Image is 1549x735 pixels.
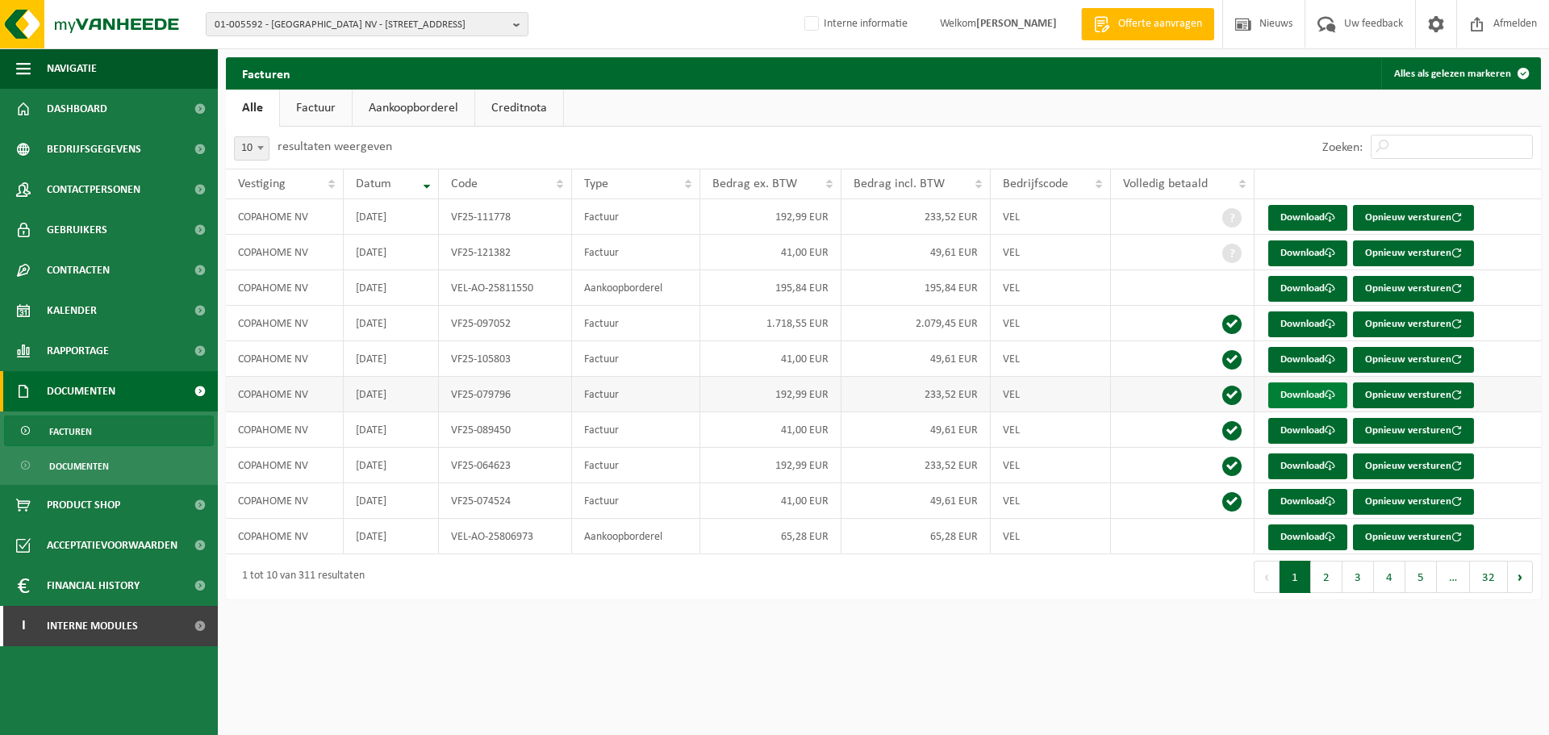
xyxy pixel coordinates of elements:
td: [DATE] [344,199,439,235]
button: Opnieuw versturen [1353,240,1474,266]
td: 192,99 EUR [700,448,841,483]
td: 49,61 EUR [841,412,991,448]
td: COPAHOME NV [226,306,344,341]
span: Dashboard [47,89,107,129]
td: 192,99 EUR [700,377,841,412]
div: 1 tot 10 van 311 resultaten [234,562,365,591]
td: VF25-089450 [439,412,572,448]
td: COPAHOME NV [226,483,344,519]
td: VEL [991,306,1111,341]
td: VEL [991,199,1111,235]
td: [DATE] [344,270,439,306]
td: VEL [991,341,1111,377]
button: 01-005592 - [GEOGRAPHIC_DATA] NV - [STREET_ADDRESS] [206,12,528,36]
a: Factuur [280,90,352,127]
td: 65,28 EUR [841,519,991,554]
td: VEL [991,235,1111,270]
td: 65,28 EUR [700,519,841,554]
td: VF25-064623 [439,448,572,483]
button: Opnieuw versturen [1353,276,1474,302]
button: 4 [1374,561,1405,593]
td: 41,00 EUR [700,483,841,519]
span: Product Shop [47,485,120,525]
strong: [PERSON_NAME] [976,18,1057,30]
td: 192,99 EUR [700,199,841,235]
td: [DATE] [344,519,439,554]
a: Download [1268,240,1347,266]
a: Offerte aanvragen [1081,8,1214,40]
td: [DATE] [344,448,439,483]
span: Facturen [49,416,92,447]
span: Gebruikers [47,210,107,250]
td: 49,61 EUR [841,341,991,377]
td: [DATE] [344,235,439,270]
span: Bedrijfscode [1003,177,1068,190]
td: VEL-AO-25811550 [439,270,572,306]
label: resultaten weergeven [278,140,392,153]
button: 32 [1470,561,1508,593]
td: VF25-111778 [439,199,572,235]
td: VEL [991,483,1111,519]
button: Opnieuw versturen [1353,489,1474,515]
td: 49,61 EUR [841,235,991,270]
td: COPAHOME NV [226,341,344,377]
button: Alles als gelezen markeren [1381,57,1539,90]
span: Vestiging [238,177,286,190]
td: VF25-079796 [439,377,572,412]
td: COPAHOME NV [226,377,344,412]
td: COPAHOME NV [226,448,344,483]
span: Contactpersonen [47,169,140,210]
h2: Facturen [226,57,307,89]
button: Opnieuw versturen [1353,311,1474,337]
a: Download [1268,418,1347,444]
button: 1 [1280,561,1311,593]
span: Bedrijfsgegevens [47,129,141,169]
td: Factuur [572,483,700,519]
span: Offerte aanvragen [1114,16,1206,32]
span: Bedrag incl. BTW [854,177,945,190]
span: Code [451,177,478,190]
td: Factuur [572,235,700,270]
a: Download [1268,311,1347,337]
span: Kalender [47,290,97,331]
label: Interne informatie [801,12,908,36]
button: Opnieuw versturen [1353,382,1474,408]
button: Opnieuw versturen [1353,205,1474,231]
span: Type [584,177,608,190]
button: Opnieuw versturen [1353,453,1474,479]
td: [DATE] [344,412,439,448]
td: COPAHOME NV [226,412,344,448]
td: 233,52 EUR [841,448,991,483]
td: 1.718,55 EUR [700,306,841,341]
td: Factuur [572,306,700,341]
td: [DATE] [344,377,439,412]
span: … [1437,561,1470,593]
span: I [16,606,31,646]
td: VEL [991,519,1111,554]
td: Factuur [572,341,700,377]
span: Navigatie [47,48,97,89]
button: Opnieuw versturen [1353,524,1474,550]
a: Download [1268,347,1347,373]
td: Aankoopborderel [572,270,700,306]
td: 41,00 EUR [700,412,841,448]
td: 2.079,45 EUR [841,306,991,341]
td: Factuur [572,412,700,448]
button: 5 [1405,561,1437,593]
a: Aankoopborderel [353,90,474,127]
td: Factuur [572,377,700,412]
a: Download [1268,205,1347,231]
span: Contracten [47,250,110,290]
a: Download [1268,382,1347,408]
td: VEL-AO-25806973 [439,519,572,554]
span: Bedrag ex. BTW [712,177,797,190]
td: 41,00 EUR [700,341,841,377]
a: Download [1268,489,1347,515]
td: 233,52 EUR [841,199,991,235]
td: [DATE] [344,306,439,341]
td: VEL [991,270,1111,306]
td: 233,52 EUR [841,377,991,412]
span: Datum [356,177,391,190]
td: [DATE] [344,483,439,519]
button: Next [1508,561,1533,593]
